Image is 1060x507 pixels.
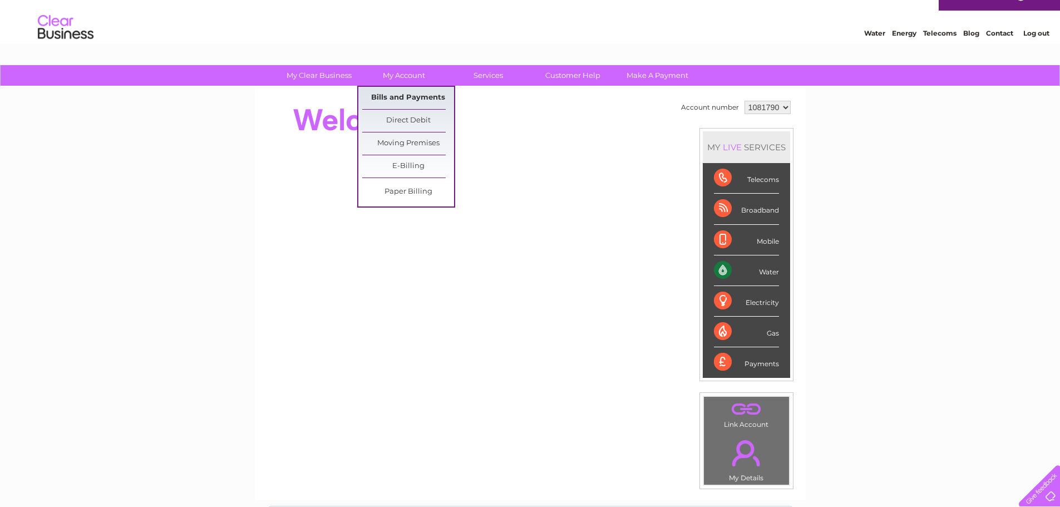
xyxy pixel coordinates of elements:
[714,286,779,317] div: Electricity
[714,194,779,224] div: Broadband
[442,65,534,86] a: Services
[707,434,786,472] a: .
[963,47,979,56] a: Blog
[923,47,957,56] a: Telecoms
[714,347,779,377] div: Payments
[527,65,619,86] a: Customer Help
[892,47,916,56] a: Energy
[703,431,790,485] td: My Details
[703,131,790,163] div: MY SERVICES
[714,163,779,194] div: Telecoms
[362,87,454,109] a: Bills and Payments
[707,400,786,419] a: .
[362,181,454,203] a: Paper Billing
[850,6,927,19] a: 0333 014 3131
[362,110,454,132] a: Direct Debit
[678,98,742,117] td: Account number
[986,47,1013,56] a: Contact
[721,142,744,152] div: LIVE
[362,155,454,178] a: E-Billing
[612,65,703,86] a: Make A Payment
[714,317,779,347] div: Gas
[362,132,454,155] a: Moving Premises
[864,47,885,56] a: Water
[703,396,790,431] td: Link Account
[37,29,94,63] img: logo.png
[1023,47,1049,56] a: Log out
[714,255,779,286] div: Water
[273,65,365,86] a: My Clear Business
[714,225,779,255] div: Mobile
[358,65,450,86] a: My Account
[268,6,793,54] div: Clear Business is a trading name of Verastar Limited (registered in [GEOGRAPHIC_DATA] No. 3667643...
